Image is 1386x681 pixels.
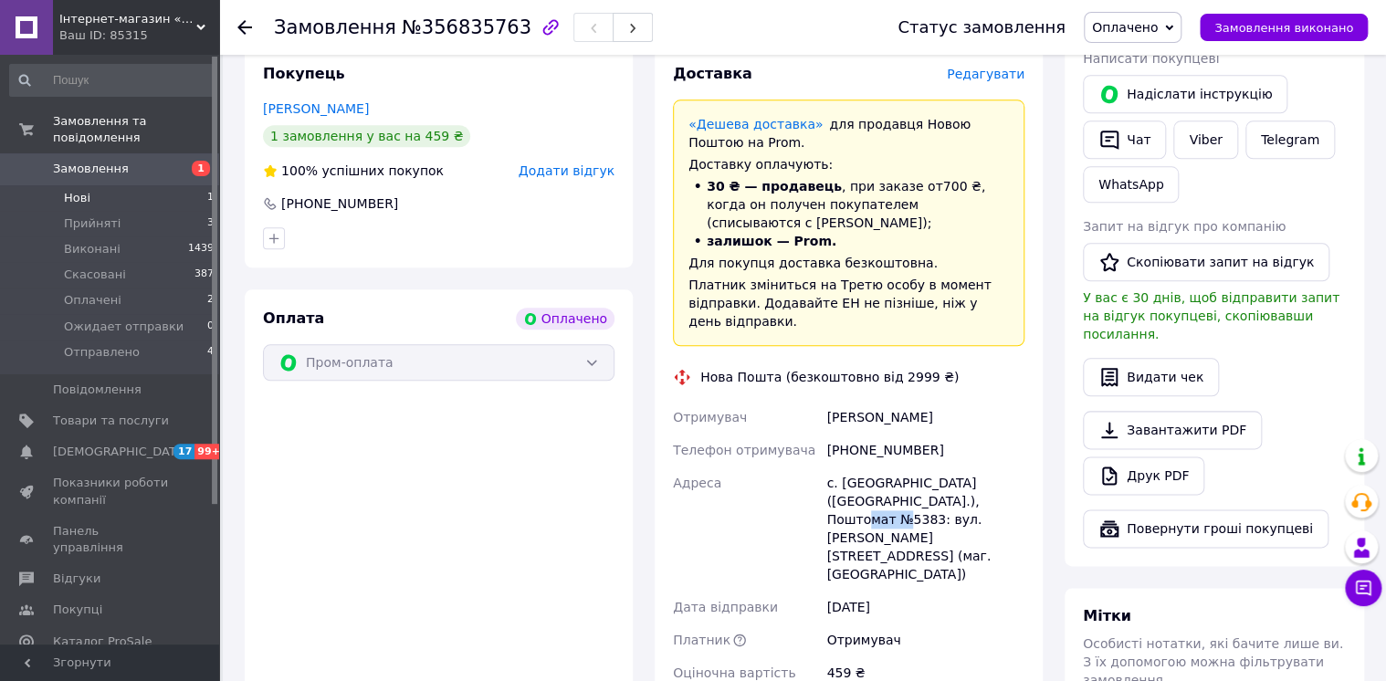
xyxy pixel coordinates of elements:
[274,16,396,38] span: Замовлення
[519,163,614,178] span: Додати відгук
[64,292,121,309] span: Оплачені
[688,276,1009,330] div: Платник зміниться на Третю особу в момент відправки. Додавайте ЕН не пізніше, ніж у день відправки.
[59,11,196,27] span: Інтернет-магазин «ПЕРША ВОДА»
[1083,51,1219,66] span: Написати покупцеві
[263,162,444,180] div: успішних покупок
[688,117,823,131] a: «Дешева доставка»
[1173,120,1237,159] a: Viber
[1092,20,1158,35] span: Оплачено
[1083,607,1131,624] span: Мітки
[673,476,721,490] span: Адреса
[823,466,1028,591] div: с. [GEOGRAPHIC_DATA] ([GEOGRAPHIC_DATA].), Поштомат №5383: вул. [PERSON_NAME][STREET_ADDRESS] (ма...
[64,190,90,206] span: Нові
[823,623,1028,656] div: Отримувач
[1083,411,1262,449] a: Завантажити PDF
[696,368,963,386] div: Нова Пошта (безкоштовно від 2999 ₴)
[53,444,188,460] span: [DEMOGRAPHIC_DATA]
[194,444,225,459] span: 99+
[263,101,369,116] a: [PERSON_NAME]
[673,600,778,614] span: Дата відправки
[64,215,121,232] span: Прийняті
[279,194,400,213] div: [PHONE_NUMBER]
[516,308,614,330] div: Оплачено
[1083,243,1329,281] button: Скопіювати запит на відгук
[1214,21,1353,35] span: Замовлення виконано
[1345,570,1381,606] button: Чат з покупцем
[192,161,210,176] span: 1
[823,591,1028,623] div: [DATE]
[281,163,318,178] span: 100%
[673,665,795,680] span: Оціночна вартість
[402,16,531,38] span: №356835763
[53,523,169,556] span: Панель управління
[673,633,730,647] span: Платник
[673,443,815,457] span: Телефон отримувача
[53,634,152,650] span: Каталог ProSale
[1083,456,1204,495] a: Друк PDF
[263,125,470,147] div: 1 замовлення у вас на 459 ₴
[688,155,1009,173] div: Доставку оплачують:
[53,382,142,398] span: Повідомлення
[688,115,1009,152] div: для продавця Новою Поштою на Prom.
[1245,120,1335,159] a: Telegram
[263,309,324,327] span: Оплата
[53,413,169,429] span: Товари та послуги
[53,113,219,146] span: Замовлення та повідомлення
[1083,166,1179,203] a: WhatsApp
[1083,75,1287,113] button: Надіслати інструкцію
[64,267,126,283] span: Скасовані
[673,65,752,82] span: Доставка
[9,64,215,97] input: Пошук
[59,27,219,44] div: Ваш ID: 85315
[207,190,214,206] span: 1
[1083,509,1328,548] button: Повернути гроші покупцеві
[207,292,214,309] span: 2
[1083,358,1219,396] button: Видати чек
[688,177,1009,232] li: , при заказе от 700 ₴ , когда он получен покупателем (списываются с [PERSON_NAME]);
[207,319,214,335] span: 0
[1200,14,1368,41] button: Замовлення виконано
[194,267,214,283] span: 387
[707,179,842,194] span: 30 ₴ — продавець
[173,444,194,459] span: 17
[64,344,140,361] span: Отправлено
[263,65,345,82] span: Покупець
[898,18,1066,37] div: Статус замовлення
[64,319,184,335] span: Ожидает отправки
[688,254,1009,272] div: Для покупця доставка безкоштовна.
[188,241,214,257] span: 1439
[53,161,129,177] span: Замовлення
[53,571,100,587] span: Відгуки
[1083,120,1166,159] button: Чат
[1083,290,1339,341] span: У вас є 30 днів, щоб відправити запит на відгук покупцеві, скопіювавши посилання.
[207,344,214,361] span: 4
[823,434,1028,466] div: [PHONE_NUMBER]
[237,18,252,37] div: Повернутися назад
[207,215,214,232] span: 3
[823,401,1028,434] div: [PERSON_NAME]
[1083,219,1286,234] span: Запит на відгук про компанію
[947,67,1024,81] span: Редагувати
[53,602,102,618] span: Покупці
[53,475,169,508] span: Показники роботи компанії
[707,234,836,248] span: залишок — Prom.
[673,410,747,424] span: Отримувач
[64,241,121,257] span: Виконані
